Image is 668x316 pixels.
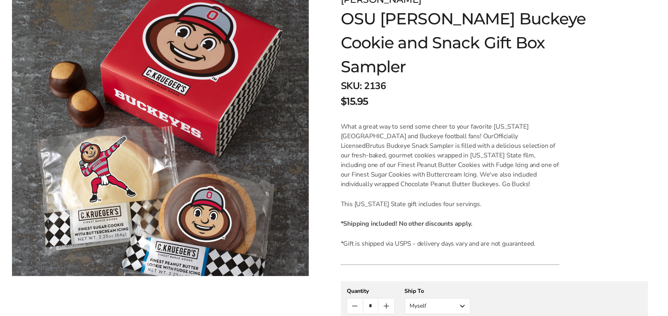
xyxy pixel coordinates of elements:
h1: OSU [PERSON_NAME] Buckeye Cookie and Snack Gift Box Sampler [341,7,596,79]
button: Myself [405,298,470,314]
div: Ship To [405,287,470,295]
strong: SKU: [341,79,362,92]
p: What a great way to send some cheer to your favorite [US_STATE][GEOGRAPHIC_DATA] and Buckeye foot... [341,122,560,189]
input: Quantity [363,298,378,314]
div: Quantity [347,287,395,295]
span: 2136 [364,79,386,92]
strong: *Shipping included! No other discounts apply. [341,219,472,228]
button: Count plus [378,298,394,314]
iframe: Sign Up via Text for Offers [6,286,83,310]
span: $15.95 [341,94,368,109]
div: *Gift is shipped via USPS - delivery days vary and are not guaranteed. [341,239,560,248]
span: Officially Licensed [341,132,518,150]
button: Count minus [347,298,363,314]
p: This [US_STATE] State gift includes four servings. [341,199,560,209]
